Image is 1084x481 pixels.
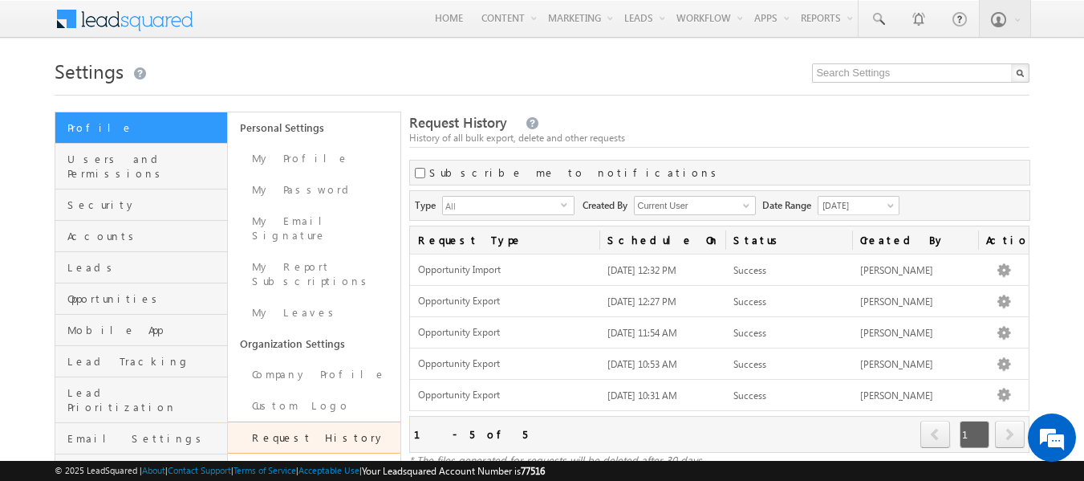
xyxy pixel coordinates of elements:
[362,465,545,477] span: Your Leadsquared Account Number is
[418,389,591,402] span: Opportunity Export
[410,226,599,254] a: Request Type
[67,431,223,446] span: Email Settings
[55,190,227,221] a: Security
[233,465,296,475] a: Terms of Service
[228,112,400,143] a: Personal Settings
[860,358,933,370] span: [PERSON_NAME]
[67,291,223,306] span: Opportunities
[415,196,442,213] span: Type
[733,327,766,339] span: Success
[142,465,165,475] a: About
[561,201,574,208] span: select
[55,283,227,315] a: Opportunities
[67,354,223,369] span: Lead Tracking
[55,252,227,283] a: Leads
[298,465,359,475] a: Acceptable Use
[55,144,227,190] a: Users and Permissions
[55,221,227,252] a: Accounts
[228,251,400,297] a: My Report Subscriptions
[920,422,951,448] a: prev
[55,315,227,346] a: Mobile App
[55,58,124,84] span: Settings
[409,131,1030,145] div: History of all bulk export, delete and other requests
[228,206,400,251] a: My Email Signature
[860,296,933,308] span: [PERSON_NAME]
[228,359,400,390] a: Company Profile
[409,113,507,132] span: Request History
[414,425,527,443] div: 1 - 5 of 5
[607,327,677,339] span: [DATE] 11:54 AM
[762,196,818,213] span: Date Range
[168,465,231,475] a: Contact Support
[521,465,545,477] span: 77516
[818,196,899,215] a: [DATE]
[418,263,591,277] span: Opportunity Import
[733,296,766,308] span: Success
[67,260,223,275] span: Leads
[418,357,591,371] span: Opportunity Export
[55,346,227,377] a: Lead Tracking
[228,422,400,454] a: Request History
[67,198,223,212] span: Security
[443,197,561,214] span: All
[418,295,591,308] span: Opportunity Export
[55,423,227,455] a: Email Settings
[583,196,634,213] span: Created By
[733,389,766,402] span: Success
[67,152,223,181] span: Users and Permissions
[995,422,1025,448] a: next
[409,453,704,467] span: * The files generated for requests will be deleted after 30 days.
[55,112,227,144] a: Profile
[852,226,979,254] a: Created By
[228,174,400,206] a: My Password
[978,226,1029,254] span: Actions
[599,226,726,254] a: Schedule On
[228,328,400,359] a: Organization Settings
[67,229,223,243] span: Accounts
[733,358,766,370] span: Success
[607,389,677,402] span: [DATE] 10:31 AM
[55,463,545,479] span: © 2025 LeadSquared | | | | |
[442,196,574,215] div: All
[733,264,766,276] span: Success
[818,198,895,213] span: [DATE]
[429,165,722,180] label: Subscribe me to notifications
[860,264,933,276] span: [PERSON_NAME]
[607,264,676,276] span: [DATE] 12:32 PM
[67,323,223,337] span: Mobile App
[418,326,591,340] span: Opportunity Export
[860,327,933,339] span: [PERSON_NAME]
[960,421,989,448] span: 1
[67,120,223,135] span: Profile
[67,385,223,414] span: Lead Prioritization
[920,421,950,448] span: prev
[634,196,756,215] input: Type to Search
[607,296,676,308] span: [DATE] 12:27 PM
[812,63,1029,83] input: Search Settings
[860,389,933,402] span: [PERSON_NAME]
[734,198,754,214] a: Show All Items
[995,421,1025,448] span: next
[228,143,400,174] a: My Profile
[55,377,227,423] a: Lead Prioritization
[228,297,400,328] a: My Leaves
[228,390,400,422] a: Custom Logo
[725,226,852,254] a: Status
[607,358,677,370] span: [DATE] 10:53 AM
